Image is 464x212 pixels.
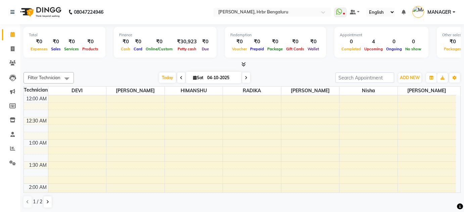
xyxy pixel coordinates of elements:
[230,47,248,51] span: Voucher
[119,32,211,38] div: Finance
[106,87,165,95] span: [PERSON_NAME]
[28,75,60,80] span: Filter Technician
[29,38,49,46] div: ₹0
[340,38,363,46] div: 0
[248,47,266,51] span: Prepaid
[384,47,404,51] span: Ongoing
[384,38,404,46] div: 0
[266,38,284,46] div: ₹0
[398,73,421,83] button: ADD NEW
[427,9,451,16] span: MANAGER
[62,47,81,51] span: Services
[363,47,384,51] span: Upcoming
[132,47,144,51] span: Card
[339,87,398,95] span: nisha
[49,38,62,46] div: ₹0
[191,75,205,80] span: Sat
[29,32,100,38] div: Total
[28,184,48,191] div: 2:00 AM
[25,117,48,124] div: 12:30 AM
[404,38,423,46] div: 0
[29,47,49,51] span: Expenses
[25,95,48,102] div: 12:00 AM
[119,38,132,46] div: ₹0
[442,47,463,51] span: Packages
[404,47,423,51] span: No show
[28,162,48,169] div: 1:30 AM
[33,198,42,205] span: 1 / 2
[412,6,424,18] img: MANAGER
[230,38,248,46] div: ₹0
[442,38,463,46] div: ₹0
[24,87,48,94] div: Technician
[335,72,394,83] input: Search Appointment
[340,32,423,38] div: Appointment
[176,47,198,51] span: Petty cash
[306,38,321,46] div: ₹0
[281,87,339,95] span: [PERSON_NAME]
[81,47,100,51] span: Products
[200,47,211,51] span: Due
[284,47,306,51] span: Gift Cards
[174,38,199,46] div: ₹30,923
[144,47,174,51] span: Online/Custom
[132,38,144,46] div: ₹0
[400,75,420,80] span: ADD NEW
[248,38,266,46] div: ₹0
[62,38,81,46] div: ₹0
[165,87,223,95] span: HIMANSHU
[74,3,103,21] b: 08047224946
[28,140,48,147] div: 1:00 AM
[284,38,306,46] div: ₹0
[363,38,384,46] div: 4
[81,38,100,46] div: ₹0
[17,3,63,21] img: logo
[48,87,106,95] span: DEVI
[230,32,321,38] div: Redemption
[49,47,62,51] span: Sales
[306,47,321,51] span: Wallet
[223,87,281,95] span: RADIKA
[205,73,239,83] input: 2025-10-04
[398,87,456,95] span: [PERSON_NAME]
[340,47,363,51] span: Completed
[199,38,211,46] div: ₹0
[159,72,176,83] span: Today
[144,38,174,46] div: ₹0
[266,47,284,51] span: Package
[119,47,132,51] span: Cash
